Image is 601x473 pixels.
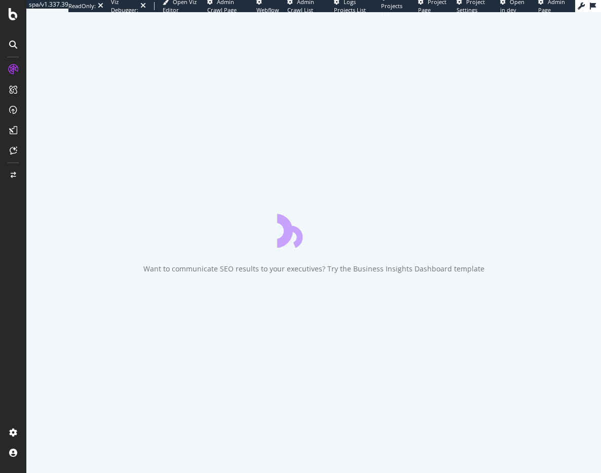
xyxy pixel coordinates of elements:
[277,211,350,248] div: animation
[143,264,484,274] div: Want to communicate SEO results to your executives? Try the Business Insights Dashboard template
[381,2,402,18] span: Projects List
[256,6,279,14] span: Webflow
[68,2,96,10] div: ReadOnly:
